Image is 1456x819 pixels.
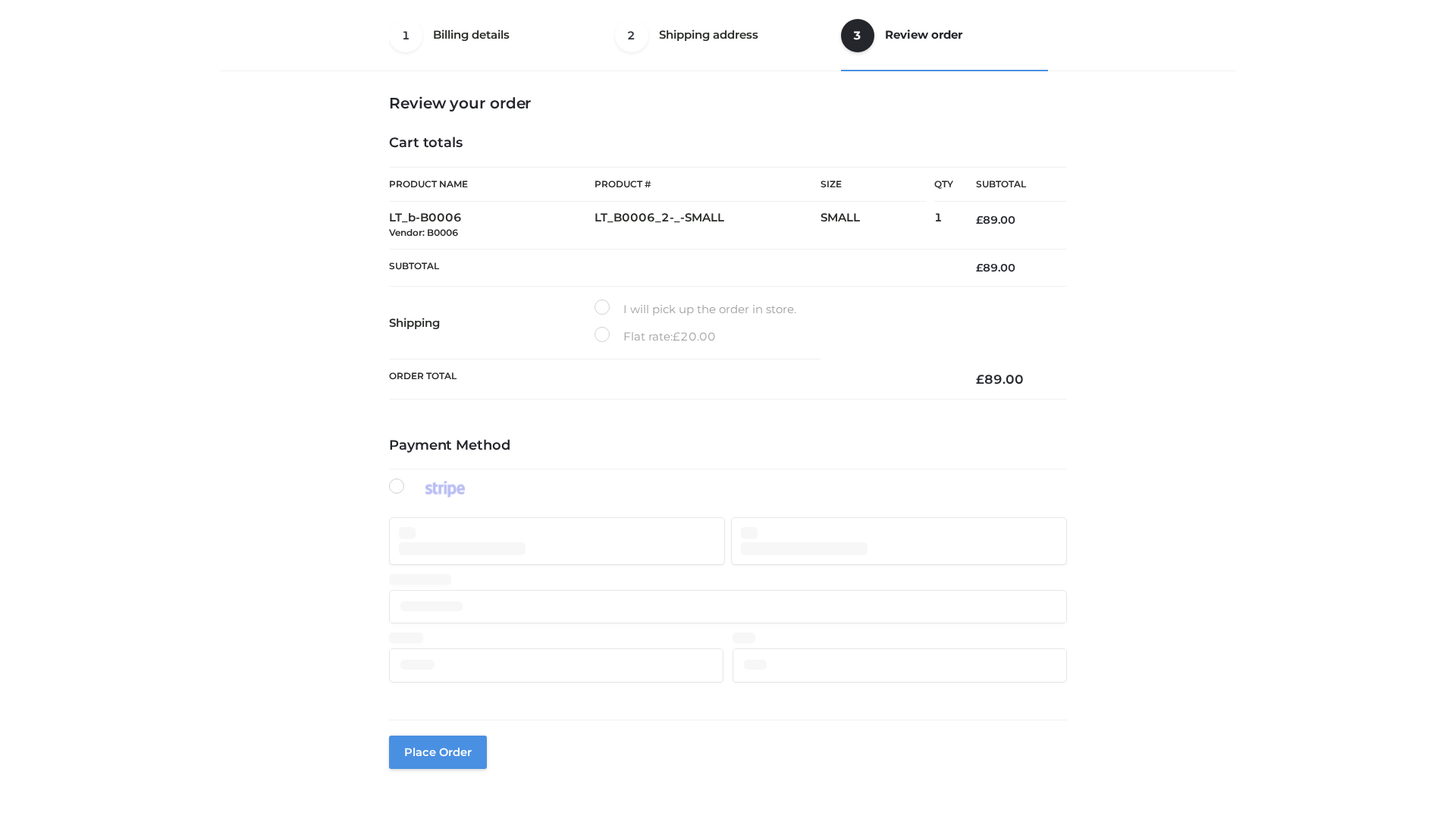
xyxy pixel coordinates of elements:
[389,736,487,769] button: Place order
[595,167,821,202] th: Product #
[389,249,953,286] th: Subtotal
[934,202,953,249] td: 1
[953,168,1067,202] th: Subtotal
[976,261,1015,275] bdi: 89.00
[673,329,716,344] bdi: 20.00
[673,329,680,344] span: £
[595,327,716,347] label: Flat rate:
[389,94,1067,112] h3: Review your order
[976,213,983,227] span: £
[821,168,927,202] th: Size
[976,261,983,275] span: £
[389,135,1067,152] h4: Cart totals
[389,202,595,249] td: LT_b-B0006
[389,167,595,202] th: Product Name
[595,300,796,319] label: I will pick up the order in store.
[389,287,595,359] th: Shipping
[976,213,1015,227] bdi: 89.00
[934,167,953,202] th: Qty
[976,372,984,387] span: £
[389,227,458,238] small: Vendor: B0006
[389,359,953,400] th: Order Total
[389,438,1067,454] h4: Payment Method
[821,202,934,249] td: SMALL
[976,372,1024,387] bdi: 89.00
[595,202,821,249] td: LT_B0006_2-_-SMALL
